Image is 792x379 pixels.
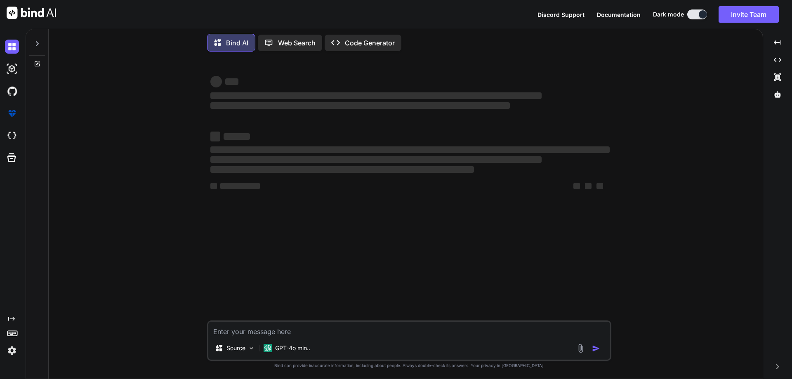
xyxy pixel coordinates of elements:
img: darkAi-studio [5,62,19,76]
img: GPT-4o mini [264,344,272,352]
span: ‌ [224,133,250,140]
img: cloudideIcon [5,129,19,143]
span: ‌ [596,183,603,189]
span: ‌ [585,183,592,189]
img: darkChat [5,40,19,54]
span: Documentation [597,11,641,18]
span: Dark mode [653,10,684,19]
img: settings [5,344,19,358]
p: Code Generator [345,38,395,48]
button: Documentation [597,10,641,19]
span: ‌ [210,156,542,163]
span: ‌ [210,166,474,173]
span: ‌ [220,183,260,189]
button: Invite Team [719,6,779,23]
span: ‌ [210,92,542,99]
img: githubDark [5,84,19,98]
img: Bind AI [7,7,56,19]
img: Pick Models [248,345,255,352]
p: Source [226,344,245,352]
img: premium [5,106,19,120]
span: ‌ [225,78,238,85]
p: Web Search [278,38,316,48]
p: GPT-4o min.. [275,344,310,352]
span: ‌ [210,132,220,141]
span: ‌ [210,183,217,189]
button: Discord Support [537,10,585,19]
img: attachment [576,344,585,353]
span: Discord Support [537,11,585,18]
p: Bind can provide inaccurate information, including about people. Always double-check its answers.... [207,363,611,369]
span: ‌ [210,146,610,153]
span: ‌ [573,183,580,189]
img: icon [592,344,600,353]
span: ‌ [210,102,510,109]
span: ‌ [210,76,222,87]
p: Bind AI [226,38,248,48]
